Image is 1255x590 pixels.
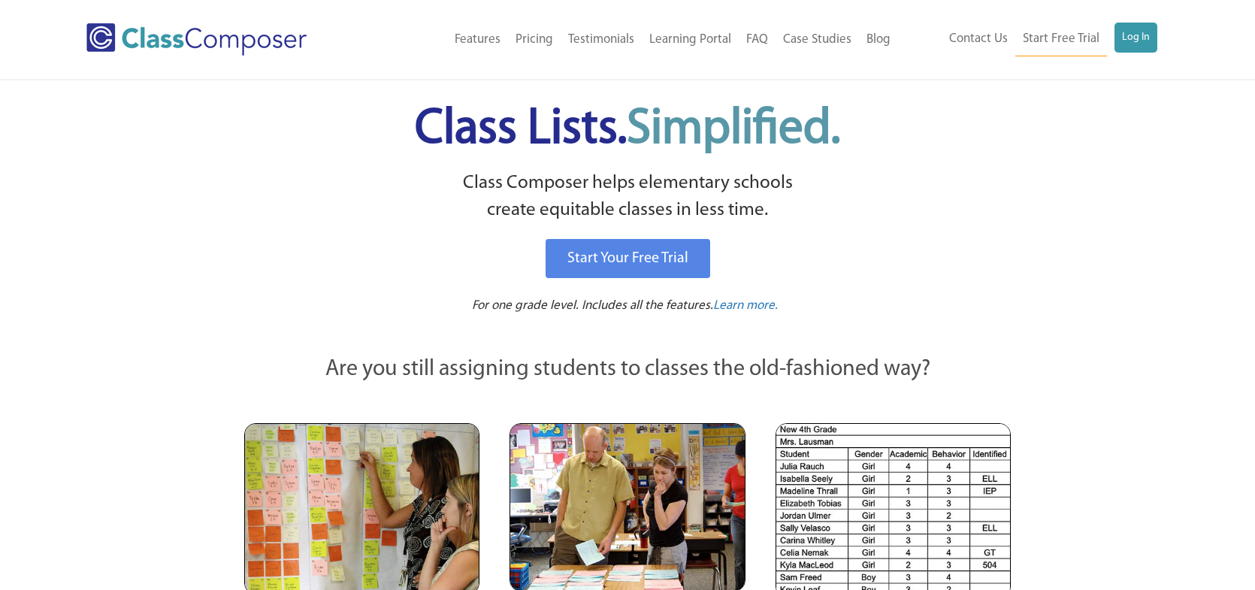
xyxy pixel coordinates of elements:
[447,23,508,56] a: Features
[546,239,710,278] a: Start Your Free Trial
[472,299,713,312] span: For one grade level. Includes all the features.
[859,23,898,56] a: Blog
[567,251,688,266] span: Start Your Free Trial
[776,23,859,56] a: Case Studies
[508,23,561,56] a: Pricing
[368,23,898,56] nav: Header Menu
[86,23,307,56] img: Class Composer
[561,23,642,56] a: Testimonials
[1015,23,1107,56] a: Start Free Trial
[1114,23,1157,53] a: Log In
[713,299,778,312] span: Learn more.
[898,23,1157,56] nav: Header Menu
[244,353,1011,386] p: Are you still assigning students to classes the old-fashioned way?
[713,297,778,316] a: Learn more.
[642,23,739,56] a: Learning Portal
[242,170,1013,225] p: Class Composer helps elementary schools create equitable classes in less time.
[627,105,840,154] span: Simplified.
[415,105,840,154] span: Class Lists.
[739,23,776,56] a: FAQ
[942,23,1015,56] a: Contact Us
